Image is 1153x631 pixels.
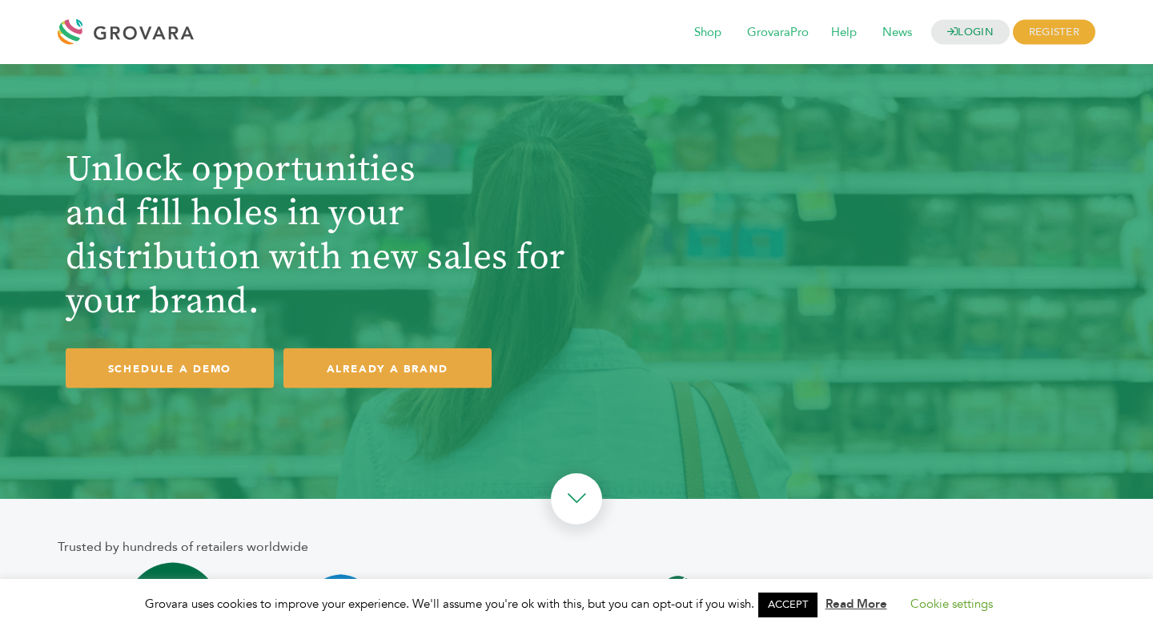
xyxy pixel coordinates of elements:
a: Read More [826,596,887,612]
span: GrovaraPro [736,18,820,48]
span: Help [820,18,868,48]
a: ACCEPT [758,593,818,617]
span: Grovara uses cookies to improve your experience. We'll assume you're ok with this, but you can op... [145,596,1009,612]
a: LOGIN [931,20,1010,45]
a: News [871,24,923,42]
a: Help [820,24,868,42]
span: REGISTER [1013,20,1095,45]
a: Shop [683,24,733,42]
a: Cookie settings [910,596,993,612]
a: GrovaraPro [736,24,820,42]
div: Trusted by hundreds of retailers worldwide [58,537,1095,557]
span: Shop [683,18,733,48]
a: ALREADY A BRAND [283,348,492,388]
span: News [871,18,923,48]
a: SCHEDULE A DEMO [66,348,274,388]
h1: Unlock opportunities and fill holes in your distribution with new sales for your brand. [66,147,568,324]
